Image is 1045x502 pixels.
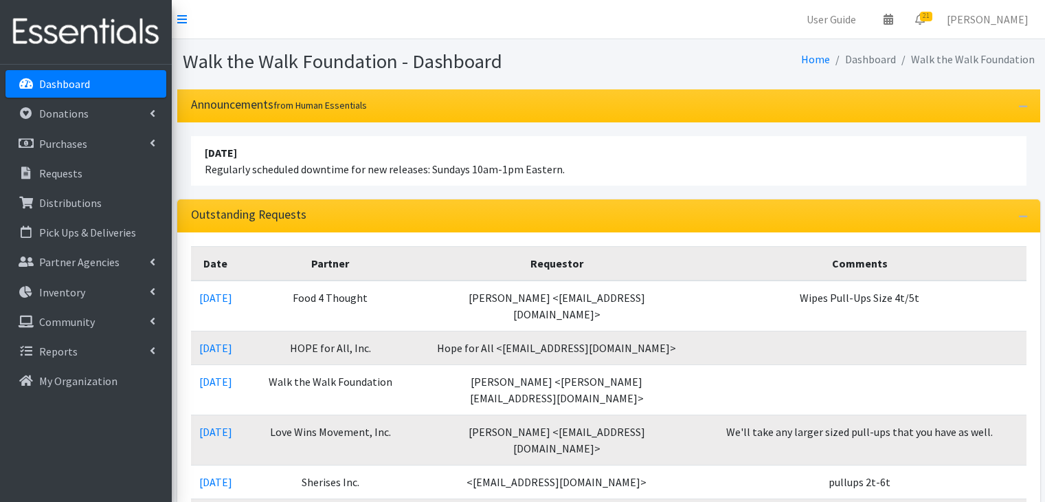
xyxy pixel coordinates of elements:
li: Dashboard [830,50,896,69]
p: Pick Ups & Deliveries [39,226,136,239]
td: HOPE for All, Inc. [240,331,420,364]
a: [DATE] [199,291,232,305]
td: Hope for All <[EMAIL_ADDRESS][DOMAIN_NAME]> [420,331,693,364]
img: HumanEssentials [5,9,166,55]
a: [PERSON_NAME] [936,6,1040,33]
strong: [DATE] [205,146,237,160]
td: <[EMAIL_ADDRESS][DOMAIN_NAME]> [420,465,693,499]
p: Community [39,315,95,329]
td: Wipes Pull-Ups Size 4t/5t [693,281,1026,331]
h3: Announcements [191,98,367,112]
a: [DATE] [199,425,232,439]
p: Distributions [39,196,102,210]
td: [PERSON_NAME] <[PERSON_NAME][EMAIL_ADDRESS][DOMAIN_NAME]> [420,364,693,415]
p: Reports [39,345,78,358]
small: from Human Essentials [273,99,367,111]
th: Date [191,246,240,281]
a: Partner Agencies [5,248,166,276]
th: Requestor [420,246,693,281]
a: [DATE] [199,375,232,389]
td: Food 4 Thought [240,281,420,331]
a: Distributions [5,189,166,217]
th: Comments [693,246,1026,281]
a: 21 [904,6,936,33]
td: Love Wins Movement, Inc. [240,415,420,465]
a: User Guide [796,6,867,33]
li: Walk the Walk Foundation [896,50,1035,69]
a: My Organization [5,367,166,395]
p: Dashboard [39,77,90,91]
p: Inventory [39,285,85,299]
p: My Organization [39,374,117,388]
a: Inventory [5,279,166,306]
h3: Outstanding Requests [191,208,306,222]
a: Donations [5,100,166,127]
th: Partner [240,246,420,281]
li: Regularly scheduled downtime for new releases: Sundays 10am-1pm Eastern. [191,136,1026,186]
td: [PERSON_NAME] <[EMAIL_ADDRESS][DOMAIN_NAME]> [420,281,693,331]
h1: Walk the Walk Foundation - Dashboard [183,50,604,74]
a: Home [801,52,830,66]
span: 21 [920,12,932,21]
a: Pick Ups & Deliveries [5,219,166,246]
p: Donations [39,107,89,120]
td: Walk the Walk Foundation [240,364,420,415]
a: Community [5,308,166,336]
p: Requests [39,166,82,180]
a: [DATE] [199,341,232,355]
p: Purchases [39,137,87,151]
a: Reports [5,338,166,365]
td: pullups 2t-6t [693,465,1026,499]
a: [DATE] [199,475,232,489]
a: Requests [5,160,166,187]
a: Purchases [5,130,166,157]
td: Sherises Inc. [240,465,420,499]
td: We'll take any larger sized pull-ups that you have as well. [693,415,1026,465]
a: Dashboard [5,70,166,98]
td: [PERSON_NAME] <[EMAIL_ADDRESS][DOMAIN_NAME]> [420,415,693,465]
p: Partner Agencies [39,255,120,269]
